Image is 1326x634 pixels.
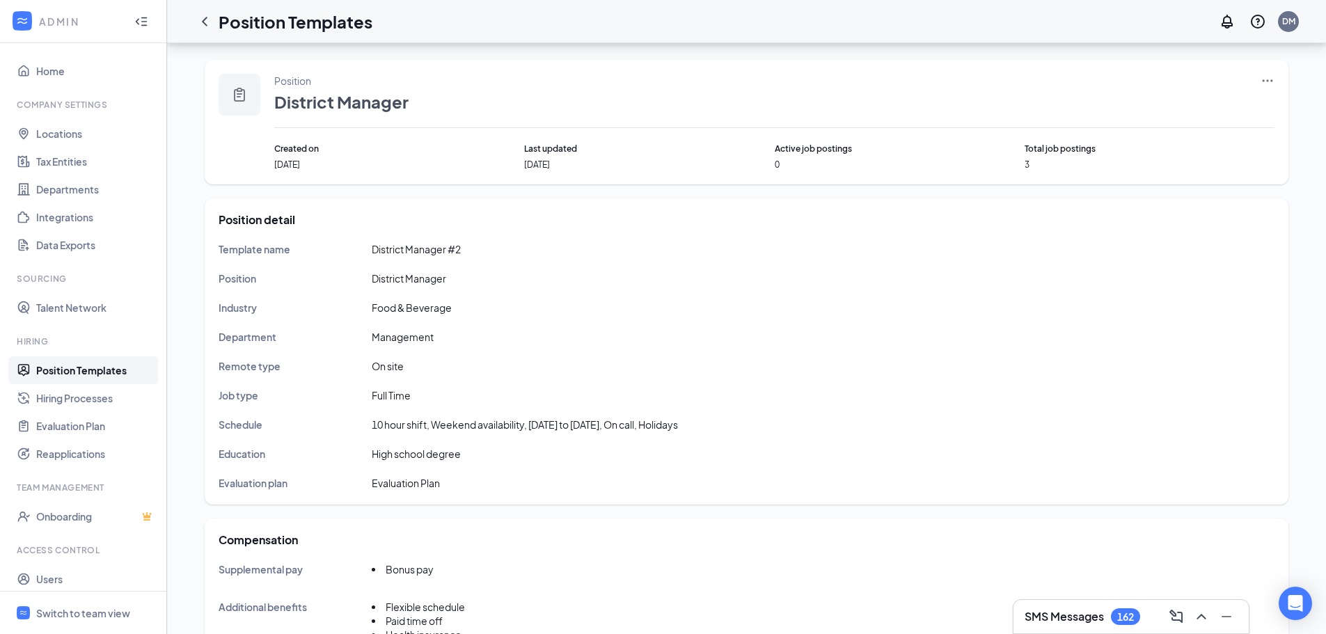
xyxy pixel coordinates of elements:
[219,10,372,33] h1: Position Templates
[775,159,1025,171] span: 0
[274,159,524,171] span: [DATE]
[524,159,774,171] span: [DATE]
[524,142,774,156] span: Last updated
[1075,447,1326,634] iframe: Sprig User Feedback Dialog
[372,447,461,460] span: High school degree
[36,412,155,440] a: Evaluation Plan
[1025,159,1274,171] span: 3
[219,532,298,547] span: Compensation
[36,294,155,322] a: Talent Network
[372,360,404,372] span: On site
[36,606,130,620] div: Switch to team view
[219,301,257,314] span: Industry
[219,360,281,372] span: Remote type
[36,384,155,412] a: Hiring Processes
[36,565,155,593] a: Users
[386,615,443,627] span: Paid time off
[274,90,409,113] span: District Manager
[372,418,678,431] span: 10 hour shift, Weekend availability, [DATE] to [DATE], On call, Holidays
[36,231,155,259] a: Data Exports
[372,243,461,255] span: District Manager #2
[36,120,155,148] a: Locations
[386,601,465,613] span: Flexible schedule
[219,389,258,402] span: Job type
[36,440,155,468] a: Reapplications
[1025,609,1104,624] h3: SMS Messages
[219,563,303,576] span: Supplemental pay
[775,142,1025,156] span: Active job postings
[219,272,256,285] span: Position
[36,57,155,85] a: Home
[1249,13,1266,30] svg: QuestionInfo
[219,477,287,489] span: Evaluation plan
[372,301,452,314] span: Food & Beverage
[17,273,152,285] div: Sourcing
[386,563,434,576] span: Bonus pay
[17,99,152,111] div: Company Settings
[1282,15,1295,27] div: DM
[36,175,155,203] a: Departments
[15,14,29,28] svg: WorkstreamLogo
[39,15,122,29] div: ADMIN
[219,601,307,613] span: Additional benefits
[219,212,295,227] span: Position detail
[231,86,248,103] svg: Clipboard
[1219,13,1236,30] svg: Notifications
[36,356,155,384] a: Position Templates
[372,477,440,489] span: Evaluation Plan
[219,331,276,343] span: Department
[196,13,213,30] svg: ChevronLeft
[36,203,155,231] a: Integrations
[219,418,262,431] span: Schedule
[372,331,434,343] span: Management
[17,482,152,493] div: Team Management
[1025,142,1274,156] span: Total job postings
[274,142,524,156] span: Created on
[219,447,265,460] span: Education
[372,272,446,285] span: District Manager
[274,74,409,88] span: Position
[36,148,155,175] a: Tax Entities
[17,335,152,347] div: Hiring
[17,544,152,556] div: Access control
[36,502,155,530] a: OnboardingCrown
[219,243,290,255] span: Template name
[134,15,148,29] svg: Collapse
[372,389,411,402] span: Full Time
[1261,74,1274,88] svg: Ellipses
[19,608,28,617] svg: WorkstreamLogo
